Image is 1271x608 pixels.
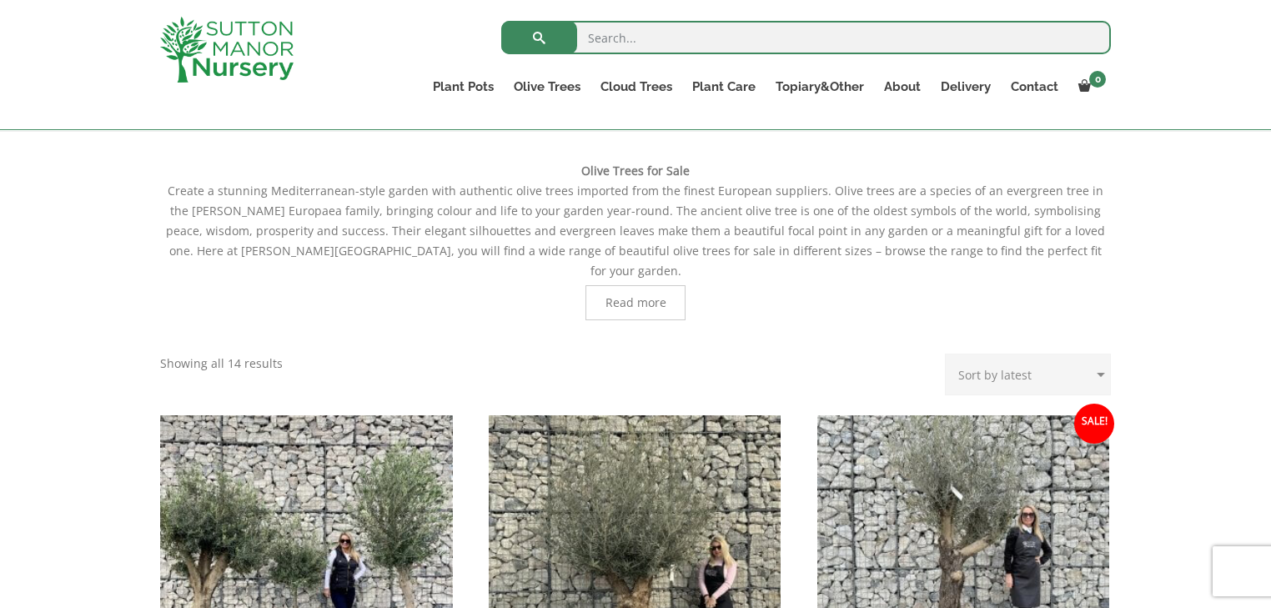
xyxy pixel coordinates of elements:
a: Olive Trees [504,75,590,98]
a: Cloud Trees [590,75,682,98]
input: Search... [501,21,1111,54]
a: About [874,75,931,98]
a: Plant Care [682,75,766,98]
span: Read more [605,297,666,309]
p: Showing all 14 results [160,354,283,374]
a: Delivery [931,75,1001,98]
img: logo [160,17,294,83]
b: Olive Trees for Sale [581,163,690,178]
a: Contact [1001,75,1068,98]
select: Shop order [945,354,1111,395]
a: Plant Pots [423,75,504,98]
span: Sale! [1074,404,1114,444]
a: Topiary&Other [766,75,874,98]
span: 0 [1089,71,1106,88]
div: Create a stunning Mediterranean-style garden with authentic olive trees imported from the finest ... [160,161,1111,320]
a: 0 [1068,75,1111,98]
